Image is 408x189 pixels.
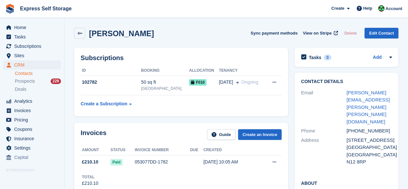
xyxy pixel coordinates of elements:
div: [GEOGRAPHIC_DATA] [141,86,189,91]
a: menu [3,60,61,69]
span: £210.10 [82,159,98,165]
th: Due [190,145,203,155]
div: £210.10 [82,180,98,187]
span: CRM [14,60,53,69]
span: Invoices [14,106,53,115]
a: Create an Invoice [238,129,282,140]
a: Add [373,54,382,61]
div: Address [301,137,346,166]
span: Deals [15,86,26,92]
th: Created [204,145,260,155]
a: Deals [15,86,61,93]
a: Prospects 229 [15,78,61,85]
span: Coupons [14,125,53,134]
a: Edit Contact [364,28,398,38]
div: 102782 [81,79,141,86]
a: menu [3,143,61,152]
span: Sites [14,51,53,60]
h2: Tasks [309,55,321,60]
span: Analytics [14,97,53,106]
div: [GEOGRAPHIC_DATA] [346,151,392,159]
a: menu [3,23,61,32]
span: Paid [110,159,122,165]
span: Ongoing [241,79,258,85]
div: Total [82,174,98,180]
span: Help [363,5,372,12]
div: [DATE] 10:05 AM [204,159,260,165]
button: Sync payment methods [251,28,298,38]
div: Email [301,89,346,126]
div: Phone [301,127,346,135]
a: menu [3,97,61,106]
span: Settings [14,143,53,152]
a: Contacts [15,70,61,77]
div: [PHONE_NUMBER] [346,127,392,135]
th: Booking [141,66,189,76]
a: menu [3,134,61,143]
span: Home [14,23,53,32]
span: Account [385,5,402,12]
div: N12 8RP [346,158,392,166]
a: menu [3,32,61,41]
a: Express Self Storage [17,3,74,14]
div: [STREET_ADDRESS] [346,137,392,144]
div: [GEOGRAPHIC_DATA] [346,144,392,151]
a: menu [3,125,61,134]
a: Create a Subscription [81,98,132,110]
th: Invoice number [135,145,190,155]
div: 50 sq ft [141,79,189,86]
a: [PERSON_NAME][EMAIL_ADDRESS][PERSON_NAME][PERSON_NAME][DOMAIN_NAME] [346,90,390,124]
a: menu [3,42,61,51]
th: Amount [81,145,110,155]
a: menu [3,106,61,115]
div: 0 [324,55,331,60]
a: Guide [207,129,235,140]
span: Tasks [14,32,53,41]
h2: Contact Details [301,79,392,84]
h2: About [301,180,392,186]
a: menu [3,153,61,162]
a: View on Stripe [300,28,339,38]
th: Allocation [189,66,219,76]
span: Create [331,5,344,12]
div: Create a Subscription [81,100,127,107]
th: Tenancy [219,66,265,76]
button: Delete [342,28,359,38]
img: Shakiyra Davis [378,5,384,12]
span: [DATE] [219,79,233,86]
span: Storefront [6,167,64,174]
img: stora-icon-8386f47178a22dfd0bd8f6a31ec36ba5ce8667c1dd55bd0f319d3a0aa187defe.svg [5,4,15,14]
span: Subscriptions [14,42,53,51]
th: ID [81,66,141,76]
span: F010 [189,79,206,86]
th: Status [110,145,134,155]
div: 053077DD-1782 [135,159,190,165]
a: menu [3,51,61,60]
span: Pricing [14,115,53,124]
span: Prospects [15,78,35,84]
a: menu [3,115,61,124]
span: View on Stripe [303,30,332,37]
div: 229 [51,79,61,84]
h2: Subscriptions [81,54,282,62]
h2: [PERSON_NAME] [89,29,154,38]
span: Capital [14,153,53,162]
span: Insurance [14,134,53,143]
h2: Invoices [81,129,106,140]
